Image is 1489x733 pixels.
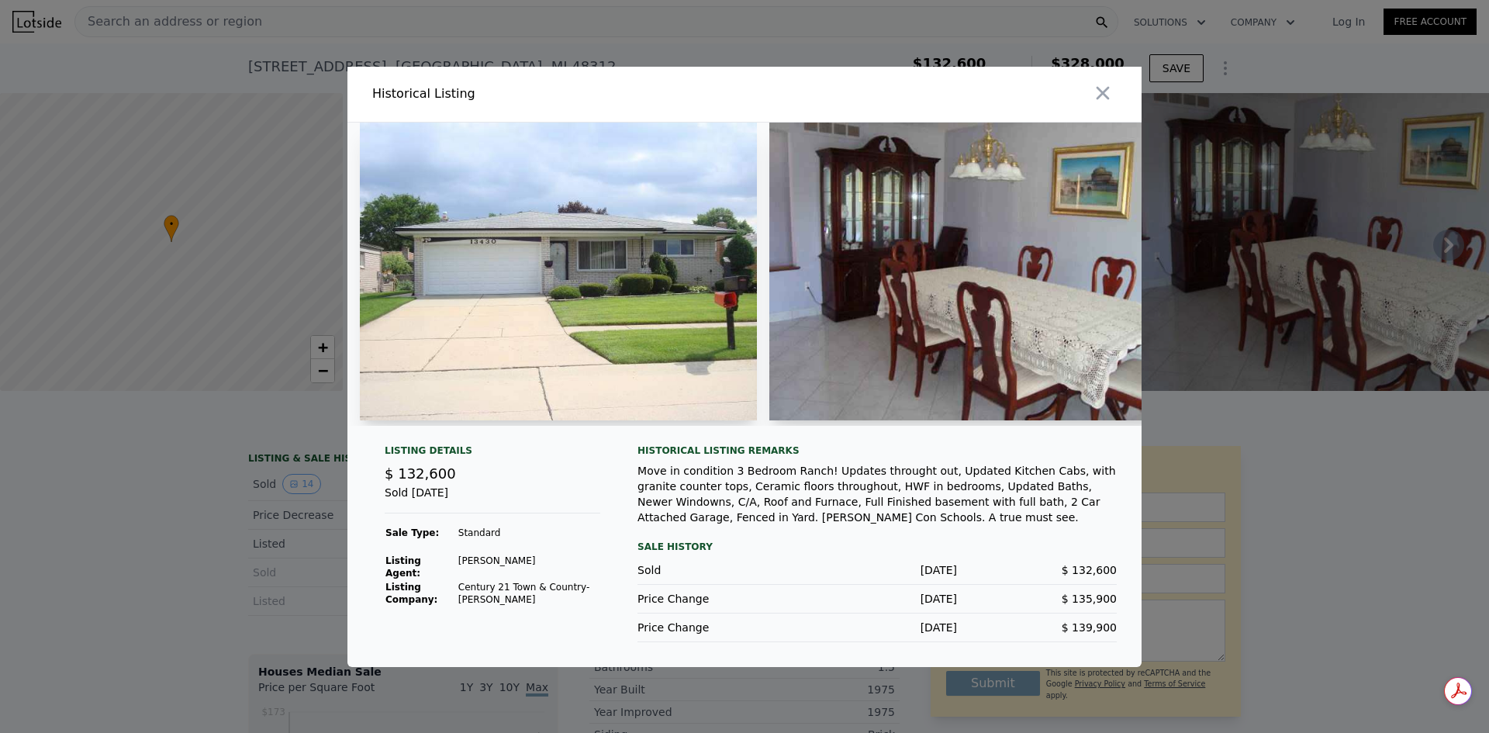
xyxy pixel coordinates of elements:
strong: Listing Agent: [385,555,421,579]
td: Century 21 Town & Country-[PERSON_NAME] [458,580,600,607]
div: Sold [637,562,797,578]
span: $ 139,900 [1062,621,1117,634]
span: $ 132,600 [385,465,456,482]
strong: Sale Type: [385,527,439,538]
td: [PERSON_NAME] [458,554,600,580]
div: Historical Listing [372,85,738,103]
div: Historical Listing remarks [637,444,1117,457]
div: Price Change [637,591,797,607]
img: Property Img [360,123,757,420]
img: Property Img [769,123,1166,420]
div: Sold [DATE] [385,485,600,513]
span: $ 135,900 [1062,593,1117,605]
span: $ 132,600 [1062,564,1117,576]
div: Price Change [637,620,797,635]
div: [DATE] [797,562,957,578]
div: Listing Details [385,444,600,463]
div: Sale History [637,538,1117,556]
div: [DATE] [797,591,957,607]
div: Move in condition 3 Bedroom Ranch! Updates throught out, Updated Kitchen Cabs, with granite count... [637,463,1117,525]
div: [DATE] [797,620,957,635]
td: Standard [458,526,600,540]
strong: Listing Company: [385,582,437,605]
